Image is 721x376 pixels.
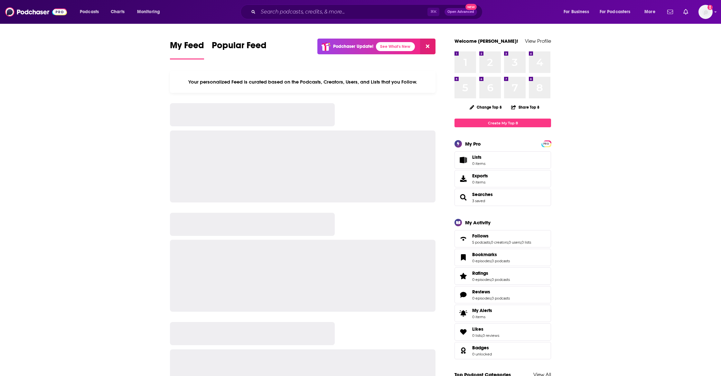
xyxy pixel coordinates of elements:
a: My Feed [170,40,204,59]
span: Bookmarks [454,249,551,266]
span: For Podcasters [600,7,631,16]
input: Search podcasts, credits, & more... [258,7,427,17]
span: 0 items [472,161,485,166]
button: open menu [595,7,640,17]
a: Welcome [PERSON_NAME]! [454,38,518,44]
button: Show profile menu [698,5,713,19]
span: Searches [454,189,551,206]
a: 0 episodes [472,259,491,263]
button: Share Top 8 [511,101,540,113]
span: My Feed [170,40,204,55]
p: Podchaser Update! [333,44,373,49]
a: Likes [472,326,499,332]
a: 0 podcasts [492,277,510,282]
a: Show notifications dropdown [681,6,691,17]
a: 0 episodes [472,277,491,282]
div: My Activity [465,219,491,226]
a: Follows [457,234,470,243]
a: Create My Top 8 [454,119,551,127]
a: Searches [457,193,470,202]
a: Searches [472,192,493,197]
span: PRO [542,141,550,146]
span: Monitoring [137,7,160,16]
a: 5 podcasts [472,240,490,245]
button: open menu [133,7,168,17]
span: Lists [457,156,470,165]
a: See What's New [376,42,415,51]
a: Reviews [472,289,510,295]
button: open menu [75,7,107,17]
span: Lists [472,154,482,160]
span: Likes [472,326,483,332]
a: 0 unlocked [472,352,492,356]
span: My Alerts [472,308,492,313]
a: Charts [107,7,128,17]
a: View Profile [525,38,551,44]
button: Change Top 8 [466,103,506,111]
span: Logged in as sarahhallprinc [698,5,713,19]
span: Bookmarks [472,252,497,257]
a: 0 users [509,240,521,245]
div: Search podcasts, credits, & more... [247,4,489,19]
svg: Add a profile image [707,5,713,10]
span: Popular Feed [212,40,267,55]
span: Lists [472,154,485,160]
a: Bookmarks [472,252,510,257]
div: Your personalized Feed is curated based on the Podcasts, Creators, Users, and Lists that you Follow. [170,71,435,93]
span: Likes [454,323,551,341]
a: Reviews [457,290,470,299]
a: 0 podcasts [492,296,510,300]
button: open menu [640,7,663,17]
a: 0 lists [521,240,531,245]
span: ⌘ K [427,8,439,16]
a: Badges [457,346,470,355]
span: Exports [472,173,488,179]
a: Badges [472,345,492,351]
a: Ratings [472,270,510,276]
span: Badges [472,345,489,351]
span: Ratings [472,270,488,276]
a: 0 lists [472,333,482,338]
span: Charts [111,7,125,16]
span: Reviews [472,289,490,295]
a: 0 podcasts [492,259,510,263]
a: 0 creators [491,240,508,245]
a: My Alerts [454,305,551,322]
span: Exports [457,174,470,183]
a: Lists [454,151,551,169]
span: Follows [454,230,551,247]
a: Likes [457,327,470,336]
a: Popular Feed [212,40,267,59]
span: 0 items [472,315,492,319]
span: Reviews [454,286,551,303]
a: Exports [454,170,551,187]
span: New [465,4,477,10]
button: open menu [559,7,597,17]
span: Open Advanced [447,10,474,13]
a: Ratings [457,272,470,281]
img: Podchaser - Follow, Share and Rate Podcasts [5,6,67,18]
a: 0 episodes [472,296,491,300]
span: Podcasts [80,7,99,16]
span: Ratings [454,267,551,285]
a: 3 saved [472,199,485,203]
a: 0 reviews [482,333,499,338]
a: PRO [542,141,550,146]
span: , [490,240,491,245]
div: My Pro [465,141,481,147]
a: Follows [472,233,531,239]
span: Badges [454,342,551,359]
a: Show notifications dropdown [665,6,676,17]
span: My Alerts [457,309,470,318]
img: User Profile [698,5,713,19]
